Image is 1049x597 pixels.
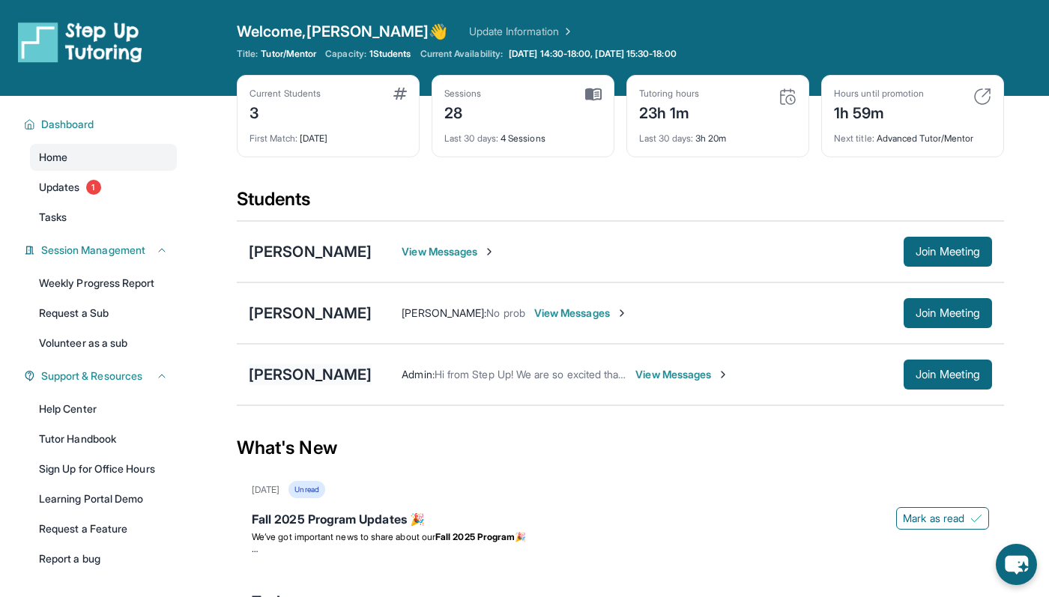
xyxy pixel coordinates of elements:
[402,244,495,259] span: View Messages
[30,485,177,512] a: Learning Portal Demo
[30,174,177,201] a: Updates1
[444,100,482,124] div: 28
[635,367,729,382] span: View Messages
[585,88,602,101] img: card
[41,117,94,132] span: Dashboard
[559,24,574,39] img: Chevron Right
[834,133,874,144] span: Next title :
[30,144,177,171] a: Home
[325,48,366,60] span: Capacity:
[249,241,372,262] div: [PERSON_NAME]
[288,481,324,498] div: Unread
[834,88,924,100] div: Hours until promotion
[30,396,177,422] a: Help Center
[30,204,177,231] a: Tasks
[506,48,680,60] a: [DATE] 14:30-18:00, [DATE] 15:30-18:00
[30,300,177,327] a: Request a Sub
[509,48,677,60] span: [DATE] 14:30-18:00, [DATE] 15:30-18:00
[469,24,574,39] a: Update Information
[916,370,980,379] span: Join Meeting
[261,48,316,60] span: Tutor/Mentor
[534,306,628,321] span: View Messages
[916,247,980,256] span: Join Meeting
[435,531,515,542] strong: Fall 2025 Program
[250,133,297,144] span: First Match :
[252,531,435,542] span: We’ve got important news to share about our
[30,330,177,357] a: Volunteer as a sub
[834,100,924,124] div: 1h 59m
[250,88,321,100] div: Current Students
[30,515,177,542] a: Request a Feature
[35,117,168,132] button: Dashboard
[237,415,1004,481] div: What's New
[18,21,142,63] img: logo
[237,48,258,60] span: Title:
[237,187,1004,220] div: Students
[970,512,982,524] img: Mark as read
[904,298,992,328] button: Join Meeting
[249,303,372,324] div: [PERSON_NAME]
[86,180,101,195] span: 1
[30,425,177,452] a: Tutor Handbook
[903,511,964,526] span: Mark as read
[639,88,699,100] div: Tutoring hours
[973,88,991,106] img: card
[30,455,177,482] a: Sign Up for Office Hours
[39,150,67,165] span: Home
[237,21,448,42] span: Welcome, [PERSON_NAME] 👋
[402,306,486,319] span: [PERSON_NAME] :
[252,484,279,496] div: [DATE]
[916,309,980,318] span: Join Meeting
[515,531,526,542] span: 🎉
[717,369,729,381] img: Chevron-Right
[639,100,699,124] div: 23h 1m
[249,364,372,385] div: [PERSON_NAME]
[444,124,602,145] div: 4 Sessions
[250,100,321,124] div: 3
[39,210,67,225] span: Tasks
[35,369,168,384] button: Support & Resources
[996,544,1037,585] button: chat-button
[41,243,145,258] span: Session Management
[904,237,992,267] button: Join Meeting
[483,246,495,258] img: Chevron-Right
[393,88,407,100] img: card
[779,88,796,106] img: card
[486,306,525,319] span: No prob
[39,180,80,195] span: Updates
[35,243,168,258] button: Session Management
[444,133,498,144] span: Last 30 days :
[896,507,989,530] button: Mark as read
[30,270,177,297] a: Weekly Progress Report
[834,124,991,145] div: Advanced Tutor/Mentor
[904,360,992,390] button: Join Meeting
[444,88,482,100] div: Sessions
[30,545,177,572] a: Report a bug
[250,124,407,145] div: [DATE]
[402,368,434,381] span: Admin :
[616,307,628,319] img: Chevron-Right
[420,48,503,60] span: Current Availability:
[41,369,142,384] span: Support & Resources
[252,510,989,531] div: Fall 2025 Program Updates 🎉
[639,133,693,144] span: Last 30 days :
[369,48,411,60] span: 1 Students
[639,124,796,145] div: 3h 20m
